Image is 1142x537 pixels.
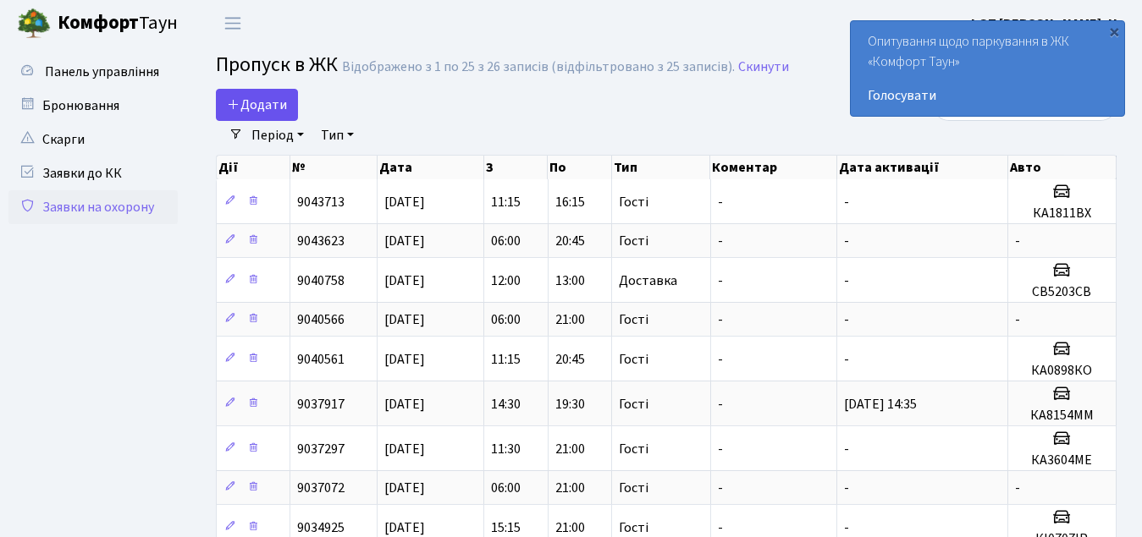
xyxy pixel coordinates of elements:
[384,518,425,537] span: [DATE]
[555,395,585,414] span: 19:30
[844,518,849,537] span: -
[491,193,521,211] span: 11:15
[491,395,521,414] span: 14:30
[58,9,178,38] span: Таун
[384,479,425,497] span: [DATE]
[851,21,1124,116] div: Опитування щодо паркування в ЖК «Комфорт Таун»
[216,50,338,79] span: Пропуск в ЖК
[718,440,723,458] span: -
[491,518,521,537] span: 15:15
[297,271,345,290] span: 9040758
[738,59,789,75] a: Скинути
[619,234,648,248] span: Гості
[844,310,849,329] span: -
[619,397,648,411] span: Гості
[555,310,585,329] span: 21:00
[1015,408,1109,424] h5: КА8154ММ
[297,310,345,329] span: 9040566
[619,521,648,534] span: Гості
[555,232,585,250] span: 20:45
[718,232,723,250] span: -
[384,193,425,211] span: [DATE]
[491,310,521,329] span: 06:00
[491,350,521,369] span: 11:15
[484,156,548,179] th: З
[619,274,677,288] span: Доставка
[384,440,425,458] span: [DATE]
[1015,310,1020,329] span: -
[619,195,648,209] span: Гості
[1106,23,1123,40] div: ×
[17,7,51,41] img: logo.png
[314,121,361,150] a: Тип
[1015,284,1109,300] h5: СВ5203СВ
[1015,205,1109,222] h5: КА1811ВХ
[8,123,178,156] a: Скарги
[297,518,345,537] span: 9034925
[619,353,648,366] span: Гості
[297,193,345,211] span: 9043713
[1015,232,1020,250] span: -
[227,96,287,114] span: Додати
[555,193,585,211] span: 16:15
[297,350,345,369] span: 9040561
[837,156,1008,179] th: Дата активації
[1008,156,1117,179] th: Авто
[384,395,425,414] span: [DATE]
[58,9,139,36] b: Комфорт
[297,232,345,250] span: 9043623
[297,440,345,458] span: 9037297
[384,310,425,329] span: [DATE]
[384,350,425,369] span: [DATE]
[342,59,735,75] div: Відображено з 1 по 25 з 26 записів (відфільтровано з 25 записів).
[384,232,425,250] span: [DATE]
[555,518,585,537] span: 21:00
[718,395,723,414] span: -
[245,121,311,150] a: Період
[290,156,378,179] th: №
[1015,363,1109,379] h5: КА0898КО
[491,479,521,497] span: 06:00
[217,156,290,179] th: Дії
[1015,452,1109,469] h5: КА3604МЕ
[8,156,178,190] a: Заявки до КК
[555,479,585,497] span: 21:00
[844,395,917,414] span: [DATE] 14:35
[844,350,849,369] span: -
[619,442,648,456] span: Гості
[844,193,849,211] span: -
[216,89,298,121] a: Додати
[612,156,711,179] th: Тип
[619,313,648,326] span: Гості
[491,232,521,250] span: 06:00
[619,481,648,495] span: Гості
[8,89,178,123] a: Бронювання
[968,14,1122,33] b: ФОП [PERSON_NAME]. Н.
[844,271,849,290] span: -
[868,85,1107,106] a: Голосувати
[491,440,521,458] span: 11:30
[384,271,425,290] span: [DATE]
[718,518,723,537] span: -
[548,156,611,179] th: По
[718,193,723,211] span: -
[844,479,849,497] span: -
[378,156,484,179] th: Дата
[45,63,159,81] span: Панель управління
[212,9,254,37] button: Переключити навігацію
[297,395,345,414] span: 9037917
[491,271,521,290] span: 12:00
[710,156,837,179] th: Коментар
[718,271,723,290] span: -
[968,14,1122,34] a: ФОП [PERSON_NAME]. Н.
[555,350,585,369] span: 20:45
[555,440,585,458] span: 21:00
[718,350,723,369] span: -
[555,271,585,290] span: 13:00
[1015,479,1020,497] span: -
[8,55,178,89] a: Панель управління
[844,440,849,458] span: -
[718,479,723,497] span: -
[844,232,849,250] span: -
[8,190,178,224] a: Заявки на охорону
